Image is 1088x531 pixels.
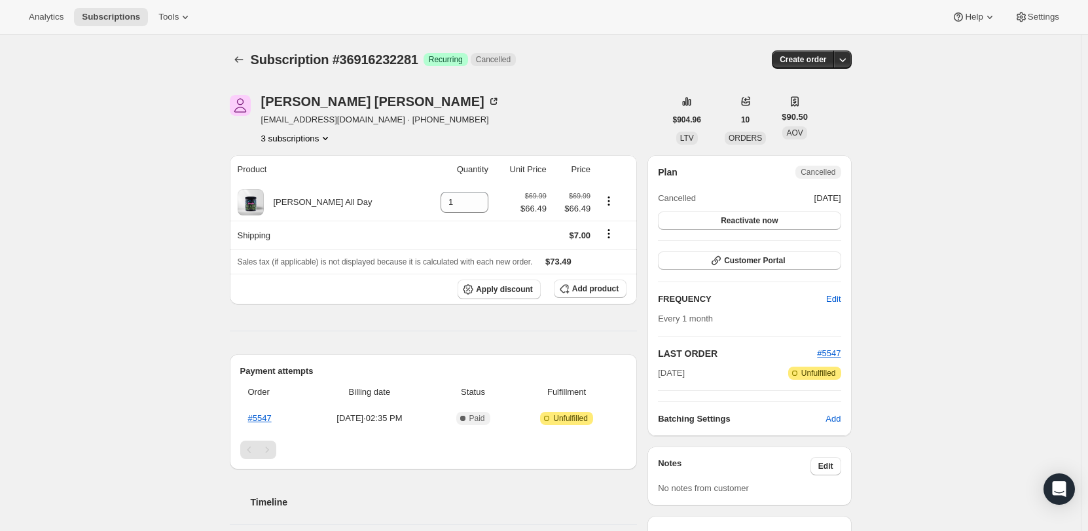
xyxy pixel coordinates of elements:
[29,12,63,22] span: Analytics
[230,221,420,249] th: Shipping
[570,230,591,240] span: $7.00
[658,412,825,426] h6: Batching Settings
[680,134,694,143] span: LTV
[308,386,431,399] span: Billing date
[429,54,463,65] span: Recurring
[1028,12,1059,22] span: Settings
[469,413,485,424] span: Paid
[658,211,841,230] button: Reactivate now
[801,368,836,378] span: Unfulfilled
[810,457,841,475] button: Edit
[261,132,333,145] button: Product actions
[240,441,627,459] nav: Pagination
[598,194,619,208] button: Product actions
[458,280,541,299] button: Apply discount
[545,257,571,266] span: $73.49
[965,12,983,22] span: Help
[817,348,841,358] a: #5547
[826,293,841,306] span: Edit
[21,8,71,26] button: Analytics
[476,284,533,295] span: Apply discount
[569,192,590,200] small: $69.99
[238,189,264,215] img: product img
[721,215,778,226] span: Reactivate now
[554,202,590,215] span: $66.49
[553,413,588,424] span: Unfulfilled
[525,192,547,200] small: $69.99
[240,378,304,407] th: Order
[230,95,251,116] span: Amy Rutledge
[158,12,179,22] span: Tools
[598,227,619,241] button: Shipping actions
[786,128,803,137] span: AOV
[658,347,817,360] h2: LAST ORDER
[658,457,810,475] h3: Notes
[780,54,826,65] span: Create order
[724,255,785,266] span: Customer Portal
[733,111,757,129] button: 10
[492,155,551,184] th: Unit Price
[741,115,750,125] span: 10
[308,412,431,425] span: [DATE] · 02:35 PM
[476,54,511,65] span: Cancelled
[240,365,627,378] h2: Payment attempts
[658,251,841,270] button: Customer Portal
[251,52,418,67] span: Subscription #36916232281
[818,461,833,471] span: Edit
[818,409,848,430] button: Add
[230,155,420,184] th: Product
[658,314,713,323] span: Every 1 month
[1007,8,1067,26] button: Settings
[230,50,248,69] button: Subscriptions
[554,280,626,298] button: Add product
[251,496,638,509] h2: Timeline
[151,8,200,26] button: Tools
[261,95,500,108] div: [PERSON_NAME] [PERSON_NAME]
[817,347,841,360] button: #5547
[264,196,372,209] div: [PERSON_NAME] All Day
[1043,473,1075,505] div: Open Intercom Messenger
[572,284,619,294] span: Add product
[551,155,594,184] th: Price
[74,8,148,26] button: Subscriptions
[658,483,749,493] span: No notes from customer
[825,412,841,426] span: Add
[729,134,762,143] span: ORDERS
[772,50,834,69] button: Create order
[658,293,826,306] h2: FREQUENCY
[665,111,709,129] button: $904.96
[520,202,547,215] span: $66.49
[658,367,685,380] span: [DATE]
[238,257,533,266] span: Sales tax (if applicable) is not displayed because it is calculated with each new order.
[420,155,492,184] th: Quantity
[673,115,701,125] span: $904.96
[658,166,678,179] h2: Plan
[782,111,808,124] span: $90.50
[658,192,696,205] span: Cancelled
[439,386,507,399] span: Status
[944,8,1004,26] button: Help
[261,113,500,126] span: [EMAIL_ADDRESS][DOMAIN_NAME] · [PHONE_NUMBER]
[814,192,841,205] span: [DATE]
[82,12,140,22] span: Subscriptions
[515,386,619,399] span: Fulfillment
[248,413,272,423] a: #5547
[818,289,848,310] button: Edit
[801,167,835,177] span: Cancelled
